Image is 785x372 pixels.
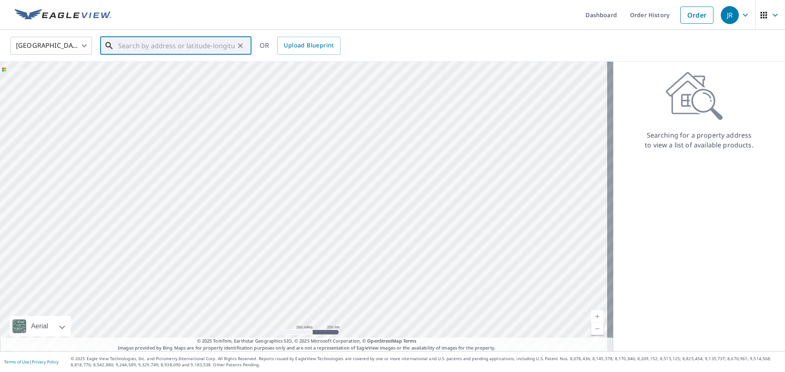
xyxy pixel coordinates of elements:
[15,9,111,21] img: EV Logo
[71,356,781,368] p: © 2025 Eagle View Technologies, Inc. and Pictometry International Corp. All Rights Reserved. Repo...
[32,359,58,365] a: Privacy Policy
[644,130,754,150] p: Searching for a property address to view a list of available products.
[10,34,92,57] div: [GEOGRAPHIC_DATA]
[10,316,71,336] div: Aerial
[367,338,401,344] a: OpenStreetMap
[260,37,341,55] div: OR
[4,359,58,364] p: |
[680,7,713,24] a: Order
[29,316,51,336] div: Aerial
[591,323,603,335] a: Current Level 5, Zoom Out
[284,40,334,51] span: Upload Blueprint
[403,338,417,344] a: Terms
[4,359,29,365] a: Terms of Use
[197,338,417,345] span: © 2025 TomTom, Earthstar Geographics SIO, © 2025 Microsoft Corporation, ©
[721,6,739,24] div: JR
[591,310,603,323] a: Current Level 5, Zoom In
[235,40,246,51] button: Clear
[118,34,235,57] input: Search by address or latitude-longitude
[277,37,340,55] a: Upload Blueprint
